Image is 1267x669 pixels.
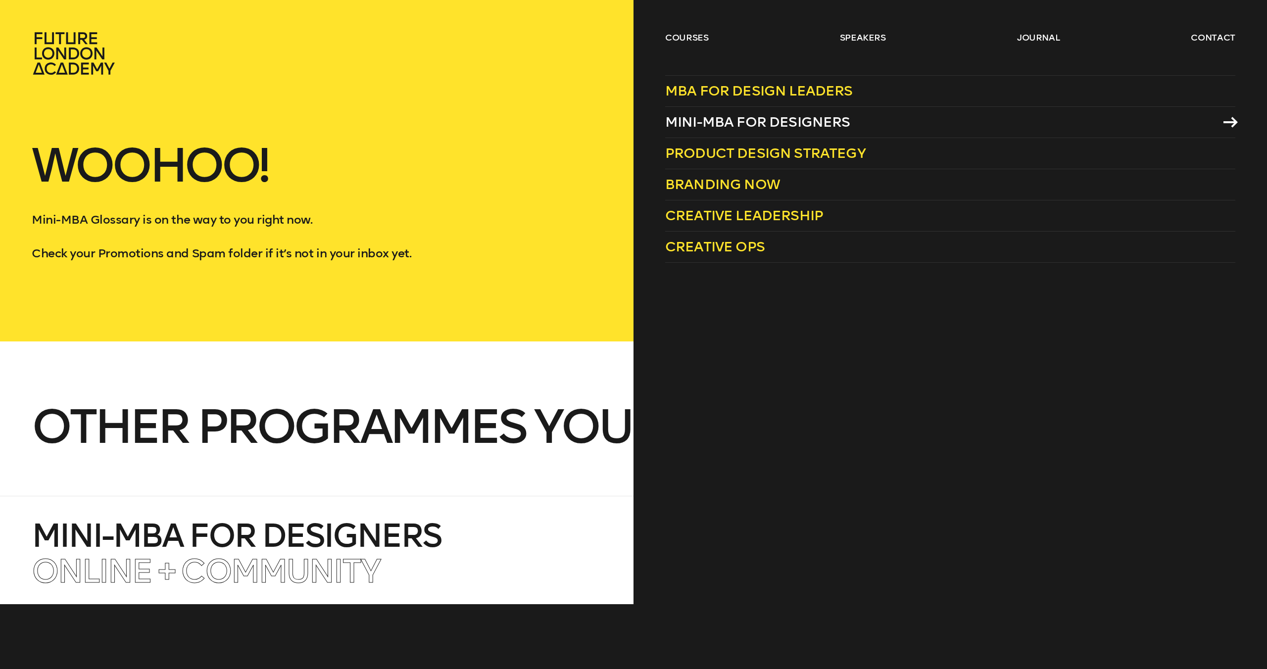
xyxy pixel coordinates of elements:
span: Branding Now [665,176,780,192]
span: Creative Ops [665,239,765,255]
a: contact [1191,32,1235,44]
a: courses [665,32,709,44]
a: Product Design Strategy [665,138,1235,169]
a: MBA for Design Leaders [665,75,1235,107]
a: Creative Leadership [665,200,1235,232]
a: speakers [840,32,886,44]
span: MBA for Design Leaders [665,83,853,99]
span: Creative Leadership [665,207,823,224]
a: Mini-MBA for Designers [665,107,1235,138]
a: Branding Now [665,169,1235,200]
span: Mini-MBA for Designers [665,114,850,130]
a: journal [1017,32,1060,44]
a: Creative Ops [665,232,1235,263]
span: Product Design Strategy [665,145,866,161]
